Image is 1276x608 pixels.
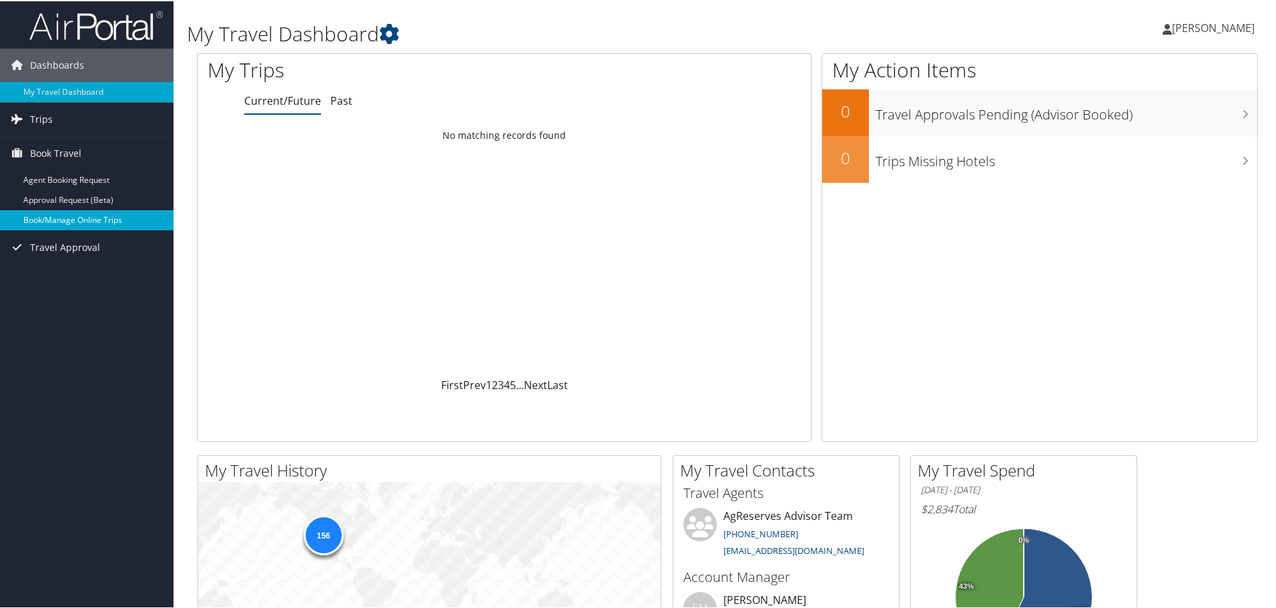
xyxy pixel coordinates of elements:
[441,376,463,391] a: First
[30,101,53,135] span: Trips
[29,9,163,40] img: airportal-logo.png
[876,144,1257,170] h3: Trips Missing Hotels
[510,376,516,391] a: 5
[244,92,321,107] a: Current/Future
[30,135,81,169] span: Book Travel
[921,483,1127,495] h6: [DATE] - [DATE]
[683,567,889,585] h3: Account Manager
[330,92,352,107] a: Past
[918,458,1137,481] h2: My Travel Spend
[205,458,661,481] h2: My Travel History
[1163,7,1268,47] a: [PERSON_NAME]
[723,543,864,555] a: [EMAIL_ADDRESS][DOMAIN_NAME]
[208,55,545,83] h1: My Trips
[498,376,504,391] a: 3
[504,376,510,391] a: 4
[516,376,524,391] span: …
[492,376,498,391] a: 2
[683,483,889,501] h3: Travel Agents
[30,47,84,81] span: Dashboards
[680,458,899,481] h2: My Travel Contacts
[822,55,1257,83] h1: My Action Items
[463,376,486,391] a: Prev
[959,581,974,589] tspan: 43%
[677,507,896,561] li: AgReserves Advisor Team
[876,97,1257,123] h3: Travel Approvals Pending (Advisor Booked)
[303,514,343,554] div: 156
[723,527,798,539] a: [PHONE_NUMBER]
[822,88,1257,135] a: 0Travel Approvals Pending (Advisor Booked)
[1172,19,1255,34] span: [PERSON_NAME]
[1018,535,1029,543] tspan: 0%
[822,135,1257,182] a: 0Trips Missing Hotels
[822,145,869,168] h2: 0
[486,376,492,391] a: 1
[30,230,100,263] span: Travel Approval
[822,99,869,121] h2: 0
[524,376,547,391] a: Next
[187,19,908,47] h1: My Travel Dashboard
[921,501,953,515] span: $2,834
[547,376,568,391] a: Last
[198,122,811,146] td: No matching records found
[921,501,1127,515] h6: Total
